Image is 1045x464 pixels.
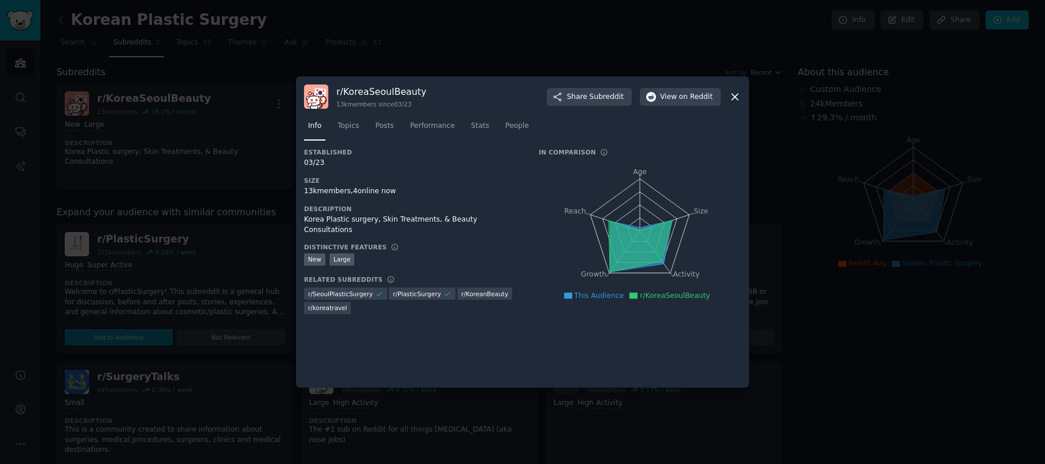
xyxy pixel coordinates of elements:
[471,121,489,131] span: Stats
[336,100,427,108] div: 13k members since 03/23
[308,121,321,131] span: Info
[539,148,596,156] h3: In Comparison
[304,176,522,185] h3: Size
[547,88,632,106] button: ShareSubreddit
[640,292,710,300] span: r/KoreaSeoulBeauty
[501,117,533,141] a: People
[467,117,493,141] a: Stats
[375,121,394,131] span: Posts
[304,148,522,156] h3: Established
[564,207,586,215] tspan: Reach
[581,271,606,279] tspan: Growth
[308,304,347,312] span: r/ koreatravel
[410,121,455,131] span: Performance
[633,168,647,176] tspan: Age
[304,215,522,235] div: Korea Plastic surgery, Skin Treatments, & Beauty Consultations
[505,121,529,131] span: People
[567,92,624,102] span: Share
[393,290,441,298] span: r/ PlasticSurgery
[304,84,328,109] img: KoreaSeoulBeauty
[679,92,713,102] span: on Reddit
[640,88,721,106] button: Viewon Reddit
[575,292,624,300] span: This Audience
[673,271,700,279] tspan: Activity
[336,86,427,98] h3: r/ KoreaSeoulBeauty
[304,275,383,283] h3: Related Subreddits
[590,92,624,102] span: Subreddit
[338,121,359,131] span: Topics
[304,186,522,197] div: 13k members, 4 online now
[660,92,713,102] span: View
[694,207,708,215] tspan: Size
[371,117,398,141] a: Posts
[304,205,522,213] h3: Description
[304,253,325,266] div: New
[333,117,363,141] a: Topics
[304,158,522,168] div: 03/23
[304,243,387,251] h3: Distinctive Features
[461,290,508,298] span: r/ KoreanBeauty
[406,117,459,141] a: Performance
[308,290,373,298] span: r/ SeoulPlasticSurgery
[329,253,355,266] div: Large
[304,117,325,141] a: Info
